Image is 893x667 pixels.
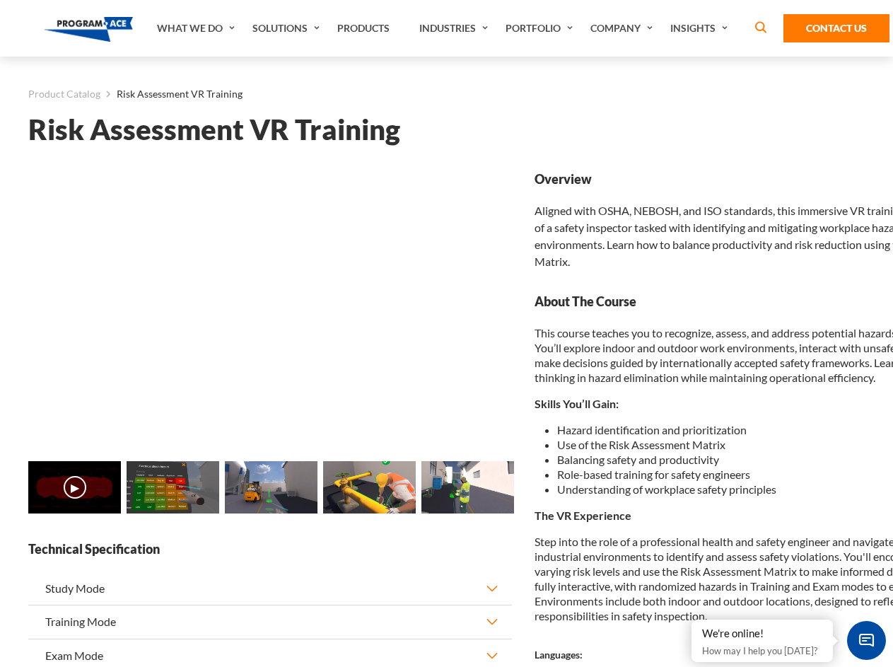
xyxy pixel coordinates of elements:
[28,85,100,103] a: Product Catalog
[28,572,512,605] button: Study Mode
[847,621,886,660] span: Chat Widget
[28,170,512,443] iframe: Risk Assessment VR Training - Video 0
[28,605,512,638] button: Training Mode
[535,649,583,661] strong: Languages:
[702,627,822,641] div: We're online!
[28,461,121,514] img: Risk Assessment VR Training - Video 0
[783,14,889,42] a: Contact Us
[127,461,219,514] img: Risk Assessment VR Training - Preview 1
[702,642,822,659] p: How may I help you [DATE]?
[28,540,512,558] strong: Technical Specification
[323,461,416,514] img: Risk Assessment VR Training - Preview 3
[225,461,317,514] img: Risk Assessment VR Training - Preview 2
[421,461,514,514] img: Risk Assessment VR Training - Preview 4
[100,85,243,103] li: Risk Assessment VR Training
[64,476,86,499] button: ▶
[44,17,134,42] img: Program-Ace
